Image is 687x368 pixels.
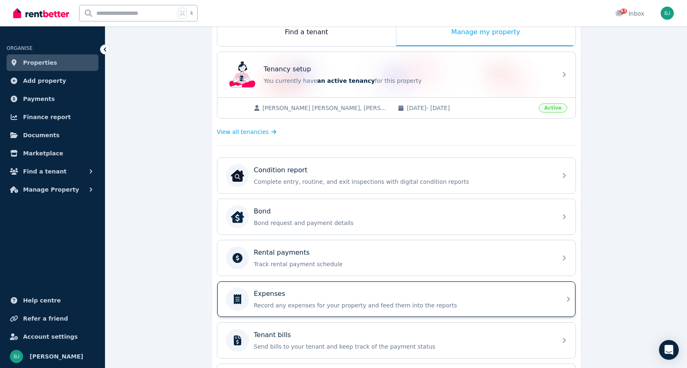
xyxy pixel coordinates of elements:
[23,332,78,342] span: Account settings
[217,281,575,317] a: ExpensesRecord any expenses for your property and feed them into the reports
[254,330,291,340] p: Tenant bills
[264,77,552,85] p: You currently have for this property
[661,7,674,20] img: Bom Jin
[264,64,311,74] p: Tenancy setup
[10,350,23,363] img: Bom Jin
[23,112,71,122] span: Finance report
[23,76,66,86] span: Add property
[263,104,390,112] span: [PERSON_NAME] [PERSON_NAME], [PERSON_NAME]
[7,54,98,71] a: Properties
[217,19,396,46] div: Find a tenant
[23,58,57,68] span: Properties
[217,128,269,136] span: View all tenancies
[23,314,68,323] span: Refer a friend
[254,206,271,216] p: Bond
[7,145,98,162] a: Marketplace
[7,109,98,125] a: Finance report
[229,61,256,88] img: Tenancy setup
[217,199,575,234] a: BondBondBond request and payment details
[231,169,244,182] img: Condition report
[7,127,98,143] a: Documents
[231,210,244,223] img: Bond
[615,9,644,18] div: Inbox
[217,240,575,276] a: Rental paymentsTrack rental payment schedule
[254,248,310,258] p: Rental payments
[7,181,98,198] button: Manage Property
[217,323,575,358] a: Tenant billsSend bills to your tenant and keep track of the payment status
[254,289,285,299] p: Expenses
[7,73,98,89] a: Add property
[7,292,98,309] a: Help centre
[317,77,375,84] span: an active tenancy
[659,340,679,360] div: Open Intercom Messenger
[23,185,79,195] span: Manage Property
[13,7,69,19] img: RentBetter
[23,94,55,104] span: Payments
[7,328,98,345] a: Account settings
[254,260,552,268] p: Track rental payment schedule
[254,165,307,175] p: Condition report
[30,352,83,361] span: [PERSON_NAME]
[23,166,67,176] span: Find a tenant
[217,158,575,193] a: Condition reportCondition reportComplete entry, routine, and exit inspections with digital condit...
[7,310,98,327] a: Refer a friend
[7,163,98,180] button: Find a tenant
[23,295,61,305] span: Help centre
[7,91,98,107] a: Payments
[23,148,63,158] span: Marketplace
[217,128,277,136] a: View all tenancies
[254,342,552,351] p: Send bills to your tenant and keep track of the payment status
[254,219,552,227] p: Bond request and payment details
[217,52,575,97] a: Tenancy setupTenancy setupYou currently havean active tenancyfor this property
[539,103,567,113] span: Active
[620,9,627,14] span: 63
[407,104,534,112] span: [DATE] - [DATE]
[254,301,552,309] p: Record any expenses for your property and feed them into the reports
[190,10,193,16] span: k
[7,45,33,51] span: ORGANISE
[23,130,60,140] span: Documents
[396,19,575,46] div: Manage my property
[254,178,552,186] p: Complete entry, routine, and exit inspections with digital condition reports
